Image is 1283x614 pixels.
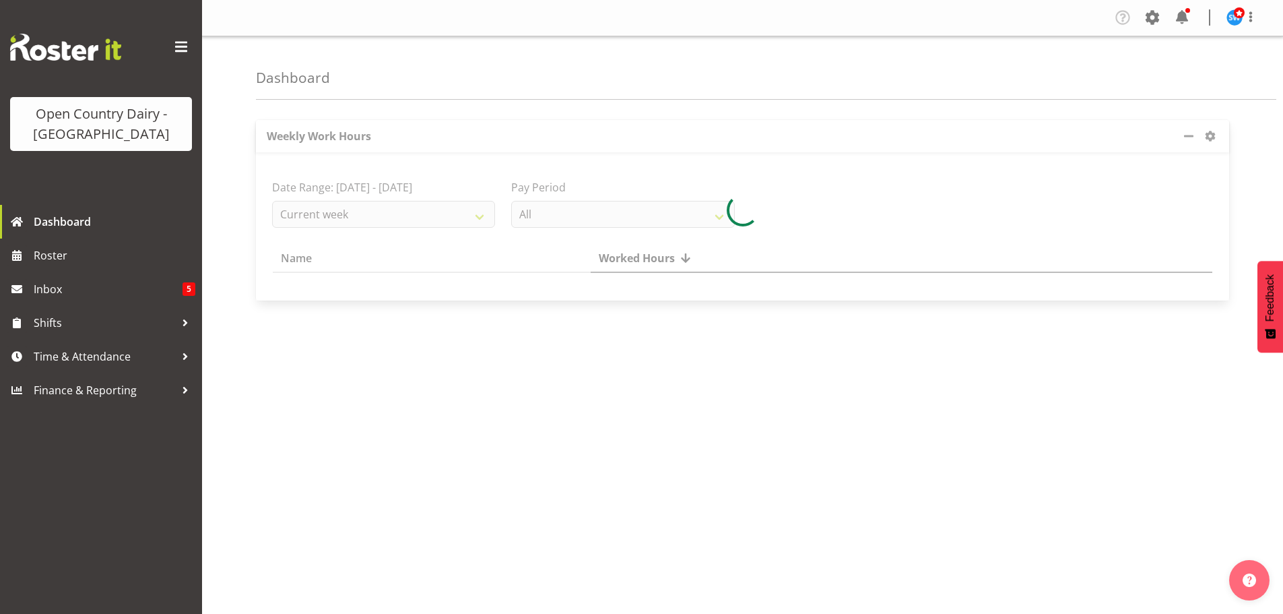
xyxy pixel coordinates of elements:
span: Time & Attendance [34,346,175,367]
span: Roster [34,245,195,266]
span: 5 [183,282,195,296]
span: Dashboard [34,212,195,232]
h4: Dashboard [256,70,330,86]
span: Feedback [1264,274,1276,321]
span: Shifts [34,313,175,333]
img: steve-webb7510.jpg [1226,9,1243,26]
span: Finance & Reporting [34,380,175,400]
img: help-xxl-2.png [1243,574,1256,587]
div: Open Country Dairy - [GEOGRAPHIC_DATA] [24,104,178,144]
span: Inbox [34,279,183,299]
img: Rosterit website logo [10,34,121,61]
button: Feedback - Show survey [1257,261,1283,352]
